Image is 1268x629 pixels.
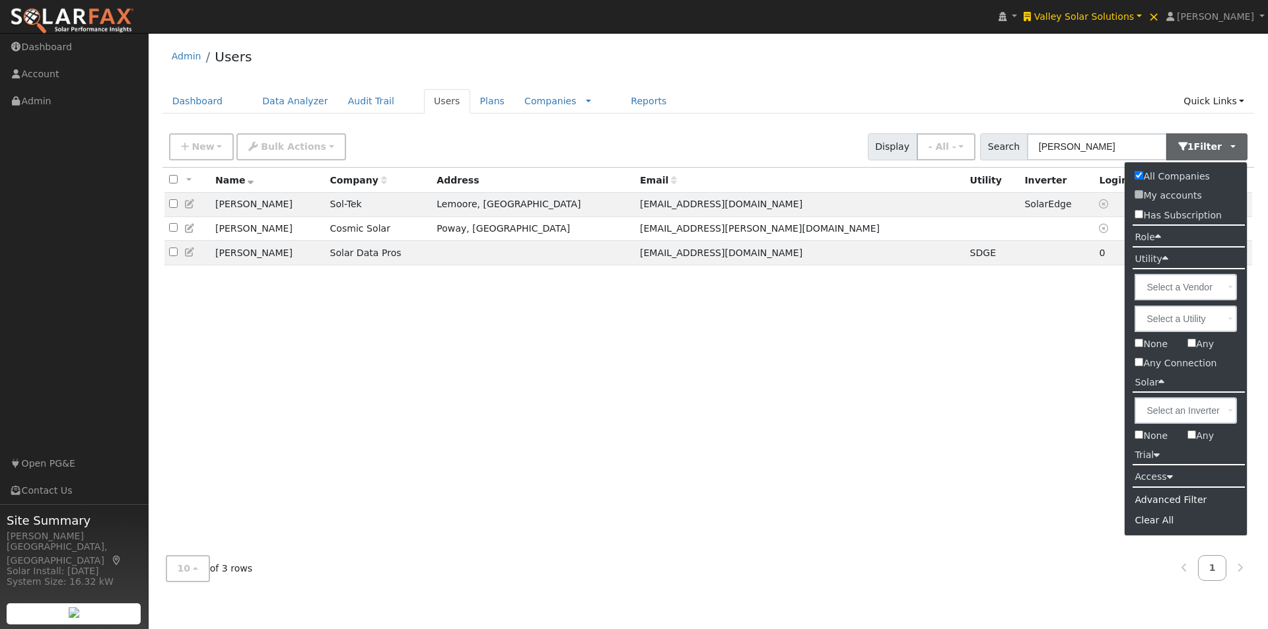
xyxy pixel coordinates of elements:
[640,175,677,185] span: Email
[917,133,976,160] button: - All -
[1125,373,1174,392] label: Solar
[1125,446,1170,465] label: Trial
[1024,174,1090,187] div: Inverter
[1135,306,1237,332] input: Select a Utility
[1027,133,1167,160] input: Search
[1125,426,1178,446] label: None
[325,193,432,217] td: Sol-Tek
[261,141,326,152] span: Bulk Actions
[868,133,917,160] span: Display
[1125,354,1247,373] label: Any Connection
[621,89,676,114] a: Reports
[1135,430,1143,439] input: None
[211,193,326,217] td: [PERSON_NAME]
[1135,358,1143,366] input: Any Connection
[1099,248,1105,258] span: 09/02/2025 12:25:45 PM
[1125,167,1219,186] label: All Companies
[172,51,201,61] a: Admin
[215,49,252,65] a: Users
[7,540,141,568] div: [GEOGRAPHIC_DATA], [GEOGRAPHIC_DATA]
[1125,490,1247,510] div: Advanced Filter
[166,555,210,582] button: 10
[325,241,432,265] td: Solar Data Pros
[7,512,141,529] span: Site Summary
[7,564,141,578] div: Solar Install: [DATE]
[1099,175,1160,185] span: Days since last login
[184,199,196,209] a: Edit User
[10,7,134,35] img: SolarFax
[1125,510,1247,531] div: Clear All
[69,607,79,618] img: retrieve
[330,175,386,185] span: Company name
[969,174,1015,187] div: Utility
[252,89,338,114] a: Data Analyzer
[1166,133,1248,160] button: 1Filter
[7,575,141,589] div: System Size: 16.32 kW
[424,89,470,114] a: Users
[338,89,404,114] a: Audit Trail
[1135,190,1143,199] input: My accounts
[1177,11,1254,22] span: [PERSON_NAME]
[215,175,254,185] span: Name
[432,216,635,241] td: Poway, [GEOGRAPHIC_DATA]
[1135,171,1143,180] input: All Companies
[640,223,880,234] span: [EMAIL_ADDRESS][PERSON_NAME][DOMAIN_NAME]
[640,199,802,209] span: [EMAIL_ADDRESS][DOMAIN_NAME]
[1187,430,1196,439] input: Any
[1125,206,1232,225] label: Has Subscription
[1024,199,1071,209] span: SolarEdge
[1194,141,1228,152] span: Filter
[1125,467,1182,486] label: Access
[1148,9,1160,24] span: ×
[1099,223,1111,234] a: No login access
[1125,186,1211,205] label: My accounts
[211,241,326,265] td: [PERSON_NAME]
[432,193,635,217] td: Lemoore, [GEOGRAPHIC_DATA]
[1099,199,1111,209] a: No login access
[1198,555,1227,581] a: 1
[325,216,432,241] td: Cosmic Solar
[169,133,234,160] button: New
[1135,339,1143,347] input: None
[192,141,214,152] span: New
[1125,335,1178,354] label: None
[178,563,191,574] span: 10
[111,555,123,566] a: Map
[1034,11,1135,22] span: Valley Solar Solutions
[211,216,326,241] td: [PERSON_NAME]
[437,174,631,187] div: Address
[1178,335,1224,354] label: Any
[166,555,253,582] span: of 3 rows
[1135,397,1237,424] input: Select an Inverter
[1125,228,1170,247] label: Role
[1135,210,1143,218] input: Has Subscription
[7,529,141,543] div: [PERSON_NAME]
[184,247,196,257] a: Edit User
[969,248,996,258] span: SDGE
[184,223,196,234] a: Edit User
[640,248,802,258] span: [EMAIL_ADDRESS][DOMAIN_NAME]
[1125,249,1178,269] label: Utility
[470,89,514,114] a: Plans
[1187,339,1196,347] input: Any
[236,133,345,160] button: Bulk Actions
[162,89,233,114] a: Dashboard
[524,96,577,106] a: Companies
[1174,89,1254,114] a: Quick Links
[1178,426,1224,446] label: Any
[980,133,1027,160] span: Search
[1135,274,1237,300] input: Select a Vendor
